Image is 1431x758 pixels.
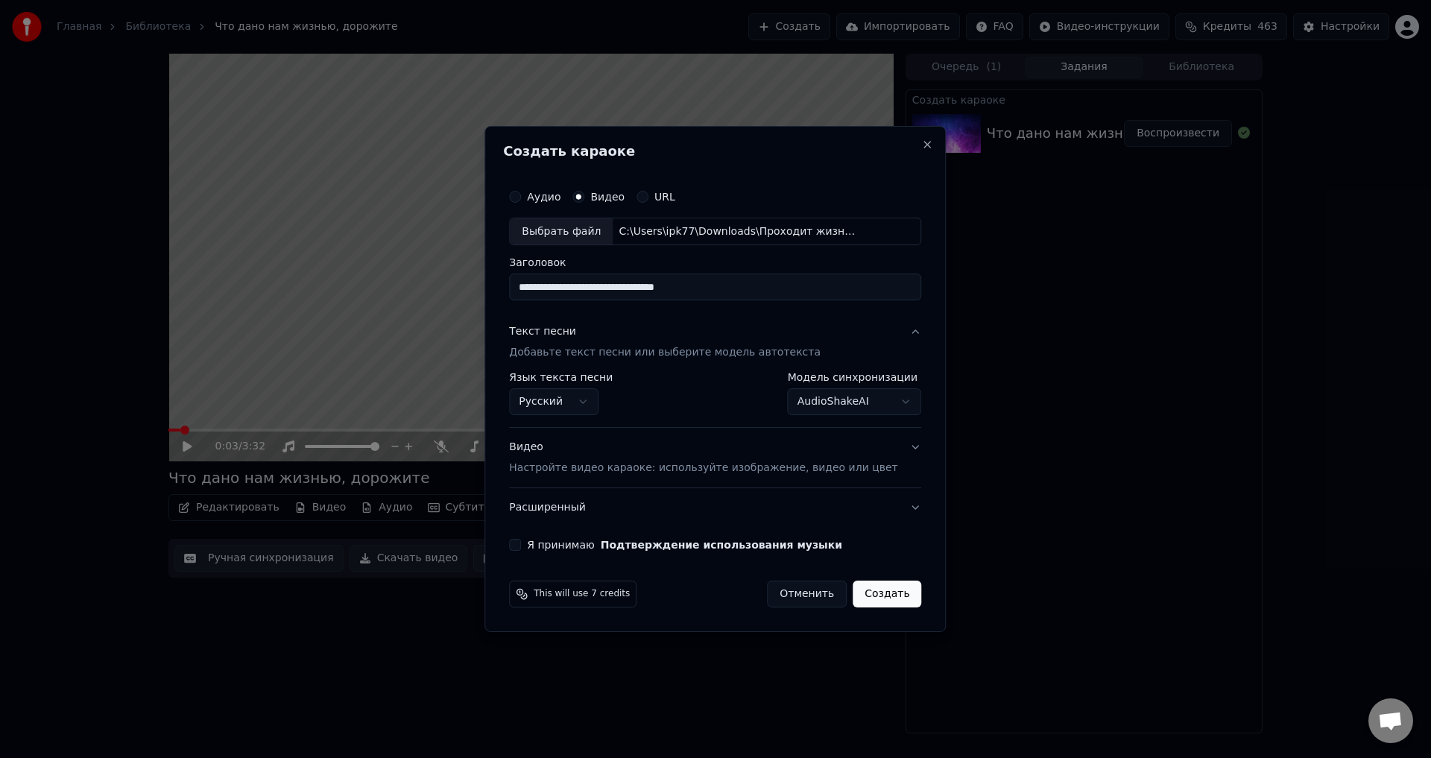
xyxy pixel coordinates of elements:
[509,313,921,373] button: Текст песниДобавьте текст песни или выберите модель автотекста
[767,581,847,607] button: Отменить
[509,258,921,268] label: Заголовок
[509,373,921,428] div: Текст песниДобавьте текст песни или выберите модель автотекста
[509,429,921,488] button: ВидеоНастройте видео караоке: используйте изображение, видео или цвет
[509,461,897,476] p: Настройте видео караоке: используйте изображение, видео или цвет
[509,373,613,383] label: Язык текста песни
[509,440,897,476] div: Видео
[510,218,613,245] div: Выбрать файл
[788,373,922,383] label: Модель синхронизации
[509,346,821,361] p: Добавьте текст песни или выберите модель автотекста
[601,540,842,550] button: Я принимаю
[509,325,576,340] div: Текст песни
[853,581,921,607] button: Создать
[613,224,866,239] div: C:\Users\ipk77\Downloads\Проходит жизнь, шуршат её страницы 1.mp4
[509,488,921,527] button: Расширенный
[503,145,927,158] h2: Создать караоке
[527,540,842,550] label: Я принимаю
[654,192,675,202] label: URL
[534,588,630,600] span: This will use 7 credits
[590,192,625,202] label: Видео
[527,192,560,202] label: Аудио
